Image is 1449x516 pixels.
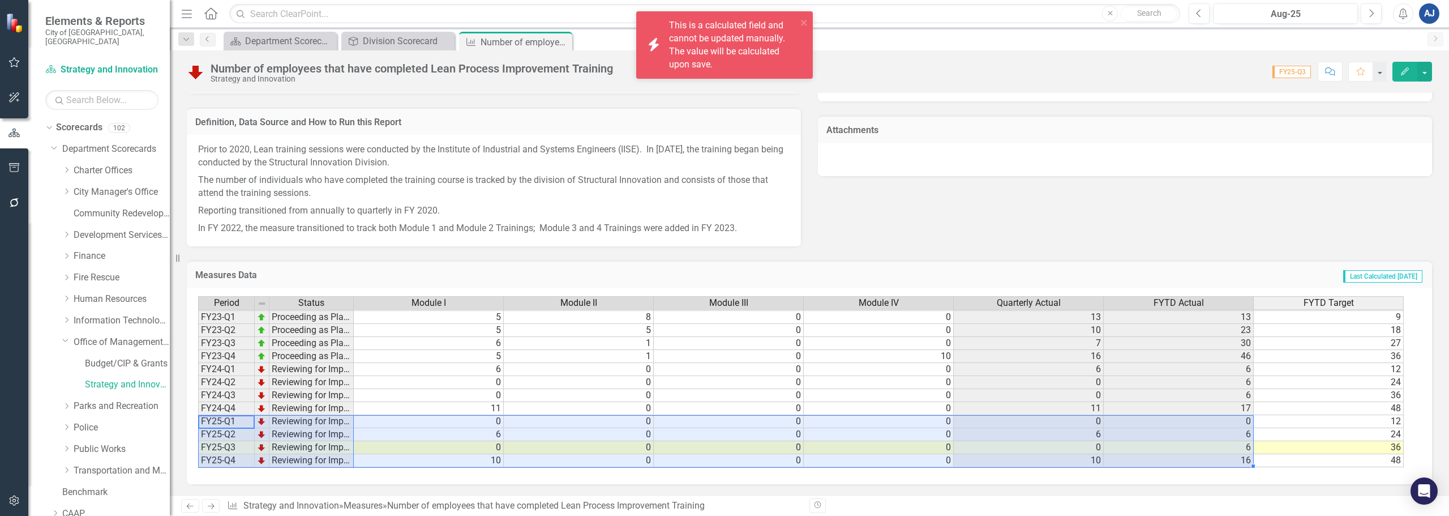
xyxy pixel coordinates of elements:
td: 0 [654,350,804,363]
td: 0 [804,441,954,454]
td: 0 [804,402,954,415]
div: Strategy and Innovation [211,75,613,83]
span: Module III [709,298,748,308]
a: Public Works [74,443,170,456]
td: Reviewing for Improvement [269,402,354,415]
td: FY25-Q3 [198,441,255,454]
div: Department Scorecard [245,34,334,48]
a: Department Scorecard [226,34,334,48]
p: Prior to 2020, Lean training sessions were conducted by the Institute of Industrial and Systems E... [198,143,790,172]
td: FY24-Q3 [198,389,255,402]
td: 0 [354,376,504,389]
td: 6 [354,337,504,350]
td: 6 [354,363,504,376]
td: FY25-Q1 [198,415,255,428]
td: 0 [654,324,804,337]
a: Benchmark [62,486,170,499]
td: FY23-Q2 [198,324,255,337]
span: Last Calculated [DATE] [1343,270,1422,283]
td: 0 [354,415,504,428]
td: 0 [804,415,954,428]
td: 0 [354,441,504,454]
td: 6 [954,363,1104,376]
a: Department Scorecards [62,143,170,156]
td: 0 [954,415,1104,428]
input: Search ClearPoint... [229,4,1180,24]
td: 13 [1104,311,1254,324]
p: In FY 2022, the measure transitioned to track both Module 1 and Module 2 Trainings; Module 3 and ... [198,220,790,235]
td: 23 [1104,324,1254,337]
td: 0 [504,454,654,467]
a: Information Technology Services [74,314,170,327]
span: Quarterly Actual [997,298,1061,308]
td: 0 [504,441,654,454]
td: 6 [1104,428,1254,441]
span: Search [1137,8,1161,18]
td: Reviewing for Improvement [269,454,354,467]
td: Proceeding as Planned [269,311,354,324]
td: 0 [654,441,804,454]
td: 36 [1254,441,1404,454]
td: 0 [804,363,954,376]
div: Division Scorecard [363,34,452,48]
img: zOikAAAAAElFTkSuQmCC [257,352,266,361]
td: 0 [654,376,804,389]
td: 11 [954,402,1104,415]
p: The number of individuals who have completed the training course is tracked by the division of St... [198,172,790,202]
td: 6 [1104,441,1254,454]
a: Strategy and Innovation [243,500,339,511]
td: 16 [1104,454,1254,467]
td: 13 [954,311,1104,324]
td: 0 [954,376,1104,389]
td: 48 [1254,454,1404,467]
td: 10 [954,324,1104,337]
td: 0 [804,311,954,324]
a: Strategy and Innovation [85,378,170,391]
td: 12 [1254,415,1404,428]
button: Aug-25 [1213,3,1358,24]
td: FY23-Q4 [198,350,255,363]
td: 24 [1254,376,1404,389]
td: 24 [1254,428,1404,441]
td: 18 [1254,324,1404,337]
td: 0 [654,402,804,415]
td: 0 [654,428,804,441]
td: FY25-Q2 [198,428,255,441]
td: FY25-Q4 [198,454,255,467]
span: FYTD Actual [1154,298,1204,308]
div: Number of employees that have completed Lean Process Improvement Training [387,500,705,511]
td: 1 [504,337,654,350]
span: Module I [411,298,446,308]
a: Charter Offices [74,164,170,177]
td: FY24-Q4 [198,402,255,415]
a: Office of Management and Budget [74,336,170,349]
td: 11 [354,402,504,415]
img: ClearPoint Strategy [6,13,25,33]
td: 46 [1104,350,1254,363]
td: Proceeding as Planned [269,337,354,350]
td: 0 [504,363,654,376]
a: Police [74,421,170,434]
td: 0 [504,428,654,441]
div: Number of employees that have completed Lean Process Improvement Training [211,62,613,75]
td: 6 [1104,389,1254,402]
div: » » [227,500,801,513]
a: Development Services Department [74,229,170,242]
a: Community Redevelopment Agency [74,207,170,220]
a: Division Scorecard [344,34,452,48]
td: 17 [1104,402,1254,415]
td: 27 [1254,337,1404,350]
td: 5 [354,350,504,363]
td: 8 [504,311,654,324]
td: 36 [1254,350,1404,363]
a: Measures [344,500,383,511]
a: City Manager's Office [74,186,170,199]
div: 102 [108,123,130,133]
td: 0 [804,376,954,389]
td: 0 [504,415,654,428]
td: Proceeding as Planned [269,350,354,363]
img: Reviewing for Improvement [187,63,205,81]
input: Search Below... [45,90,158,110]
td: 36 [1254,389,1404,402]
td: 0 [504,402,654,415]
